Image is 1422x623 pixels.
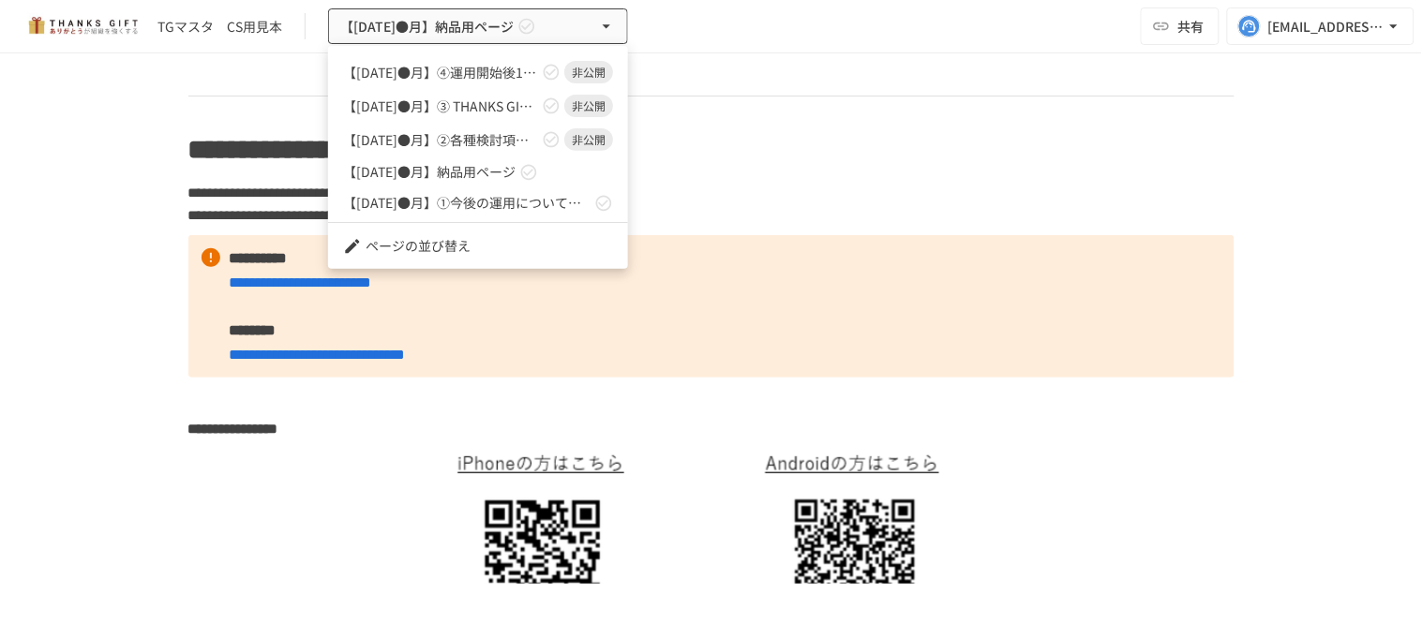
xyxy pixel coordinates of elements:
[564,64,613,81] span: 非公開
[343,162,516,182] span: 【[DATE]●月】納品用ページ
[343,96,538,116] span: 【[DATE]●月】➂ THANKS GIFT操作説明/THANKS GIFT[PERSON_NAME]
[564,131,613,148] span: 非公開
[328,230,628,261] li: ページの並び替え
[564,97,613,114] span: 非公開
[343,63,538,82] span: 【[DATE]●月】④運用開始後1回目 振り返りMTG
[343,193,591,213] span: 【[DATE]●月】①今後の運用についてのご案内/THANKS GIFTキックオフMTG
[343,130,538,150] span: 【[DATE]●月】②各種検討項目のすり合わせ/ THANKS GIFTキックオフMTG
